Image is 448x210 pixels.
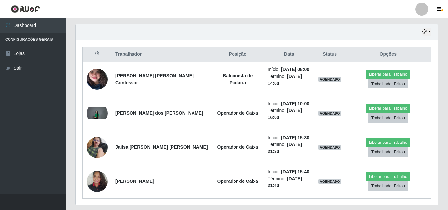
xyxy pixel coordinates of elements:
[281,169,309,174] time: [DATE] 15:40
[87,56,108,103] img: 1748891631133.jpeg
[345,47,431,62] th: Opções
[318,77,341,82] span: AGENDADO
[366,70,410,79] button: Liberar para Trabalho
[281,67,309,72] time: [DATE] 08:00
[115,110,203,116] strong: [PERSON_NAME] dos [PERSON_NAME]
[368,113,408,123] button: Trabalhador Faltou
[281,101,309,106] time: [DATE] 10:00
[217,110,258,116] strong: Operador de Caixa
[315,47,345,62] th: Status
[318,179,341,184] span: AGENDADO
[368,147,408,157] button: Trabalhador Faltou
[115,73,194,85] strong: [PERSON_NAME] [PERSON_NAME] Confessor
[217,179,258,184] strong: Operador de Caixa
[366,172,410,181] button: Liberar para Trabalho
[318,111,341,116] span: AGENDADO
[87,107,108,120] img: 1758553448636.jpeg
[366,138,410,147] button: Liberar para Trabalho
[268,134,311,141] li: Início:
[368,79,408,88] button: Trabalhador Faltou
[281,135,309,140] time: [DATE] 15:30
[217,144,258,150] strong: Operador de Caixa
[268,168,311,175] li: Início:
[212,47,264,62] th: Posição
[264,47,315,62] th: Data
[368,181,408,191] button: Trabalhador Faltou
[268,66,311,73] li: Início:
[112,47,212,62] th: Trabalhador
[268,141,311,155] li: Término:
[318,145,341,150] span: AGENDADO
[268,107,311,121] li: Término:
[115,179,154,184] strong: [PERSON_NAME]
[268,100,311,107] li: Início:
[87,133,108,161] img: 1749692047494.jpeg
[268,73,311,87] li: Término:
[115,144,208,150] strong: Jailsa [PERSON_NAME] [PERSON_NAME]
[268,175,311,189] li: Término:
[223,73,253,85] strong: Balconista de Padaria
[11,5,40,13] img: CoreUI Logo
[87,167,108,195] img: 1696215613771.jpeg
[366,104,410,113] button: Liberar para Trabalho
